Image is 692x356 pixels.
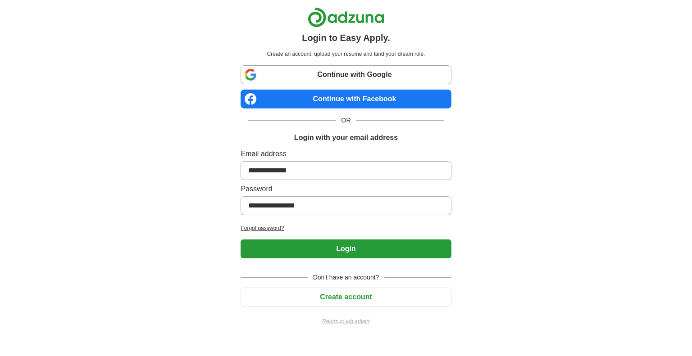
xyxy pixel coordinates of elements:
[308,7,384,27] img: Adzuna logo
[241,224,451,232] a: Forgot password?
[242,50,449,58] p: Create an account, upload your resume and land your dream role.
[241,288,451,306] button: Create account
[241,293,451,301] a: Create account
[241,149,451,159] label: Email address
[308,273,385,282] span: Don't have an account?
[302,31,390,45] h1: Login to Easy Apply.
[294,132,398,143] h1: Login with your email address
[241,239,451,258] button: Login
[241,90,451,108] a: Continue with Facebook
[241,184,451,194] label: Password
[241,65,451,84] a: Continue with Google
[241,317,451,325] a: Return to job advert
[336,116,356,125] span: OR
